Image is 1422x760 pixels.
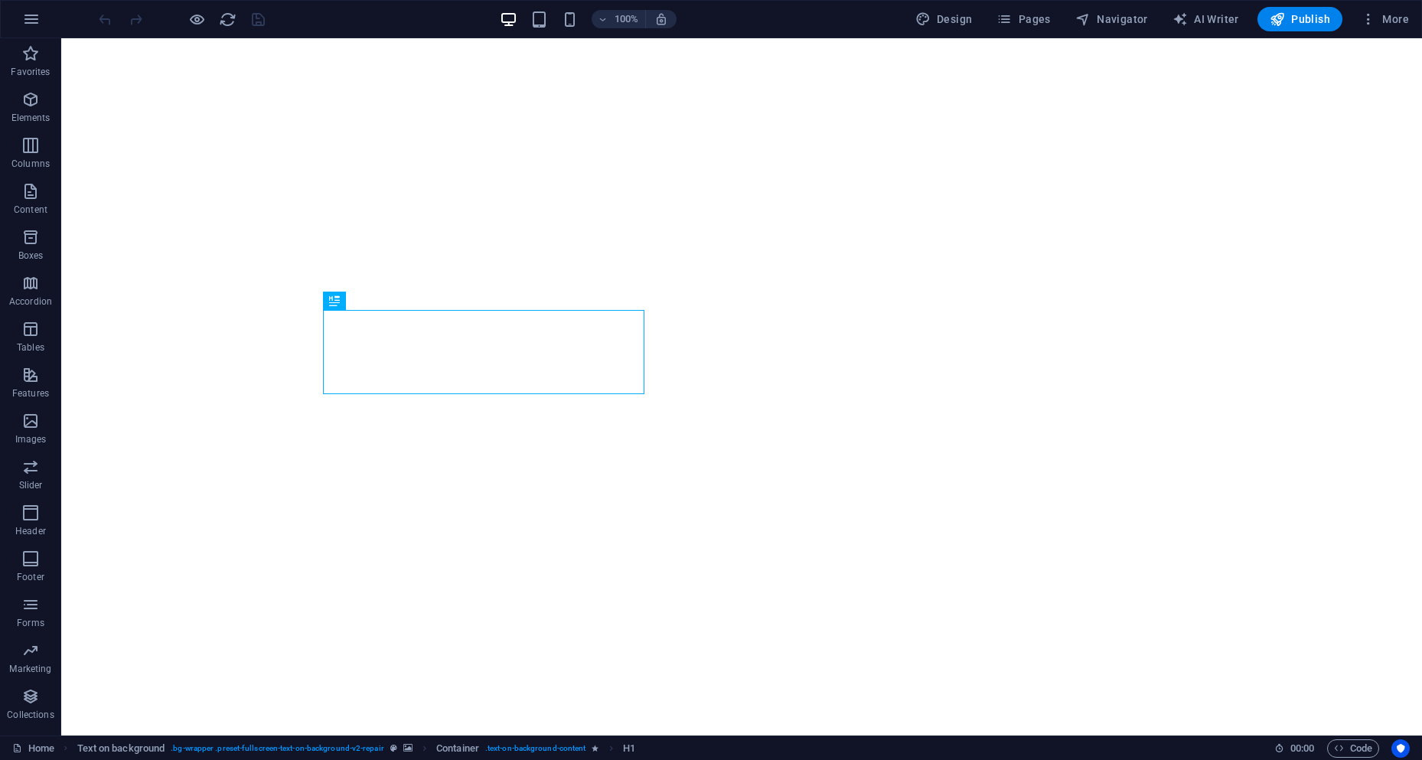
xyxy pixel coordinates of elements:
[188,10,206,28] button: Click here to leave preview mode and continue editing
[1166,7,1245,31] button: AI Writer
[11,158,50,170] p: Columns
[12,739,54,758] a: Click to cancel selection. Double-click to open Pages
[1075,11,1148,27] span: Navigator
[1069,7,1154,31] button: Navigator
[909,7,979,31] button: Design
[390,744,397,752] i: This element is a customizable preset
[403,744,413,752] i: This element contains a background
[1361,11,1409,27] span: More
[7,709,54,721] p: Collections
[1274,739,1315,758] h6: Session time
[17,341,44,354] p: Tables
[19,479,43,491] p: Slider
[996,11,1050,27] span: Pages
[17,571,44,583] p: Footer
[654,12,668,26] i: On resize automatically adjust zoom level to fit chosen device.
[1327,739,1379,758] button: Code
[9,663,51,675] p: Marketing
[1290,739,1314,758] span: 00 00
[18,250,44,262] p: Boxes
[990,7,1056,31] button: Pages
[11,66,50,78] p: Favorites
[909,7,979,31] div: Design (Ctrl+Alt+Y)
[1391,739,1410,758] button: Usercentrics
[77,739,635,758] nav: breadcrumb
[219,11,236,28] i: Reload page
[15,433,47,445] p: Images
[9,295,52,308] p: Accordion
[11,112,51,124] p: Elements
[1301,742,1303,754] span: :
[1355,7,1415,31] button: More
[1334,739,1372,758] span: Code
[171,739,383,758] span: . bg-wrapper .preset-fullscreen-text-on-background-v2-repair
[623,739,635,758] span: Click to select. Double-click to edit
[592,10,646,28] button: 100%
[592,744,598,752] i: Element contains an animation
[218,10,236,28] button: reload
[436,739,479,758] span: Click to select. Double-click to edit
[17,617,44,629] p: Forms
[77,739,165,758] span: Click to select. Double-click to edit
[12,387,49,400] p: Features
[1270,11,1330,27] span: Publish
[915,11,973,27] span: Design
[1257,7,1342,31] button: Publish
[14,204,47,216] p: Content
[615,10,639,28] h6: 100%
[1172,11,1239,27] span: AI Writer
[15,525,46,537] p: Header
[485,739,586,758] span: . text-on-background-content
